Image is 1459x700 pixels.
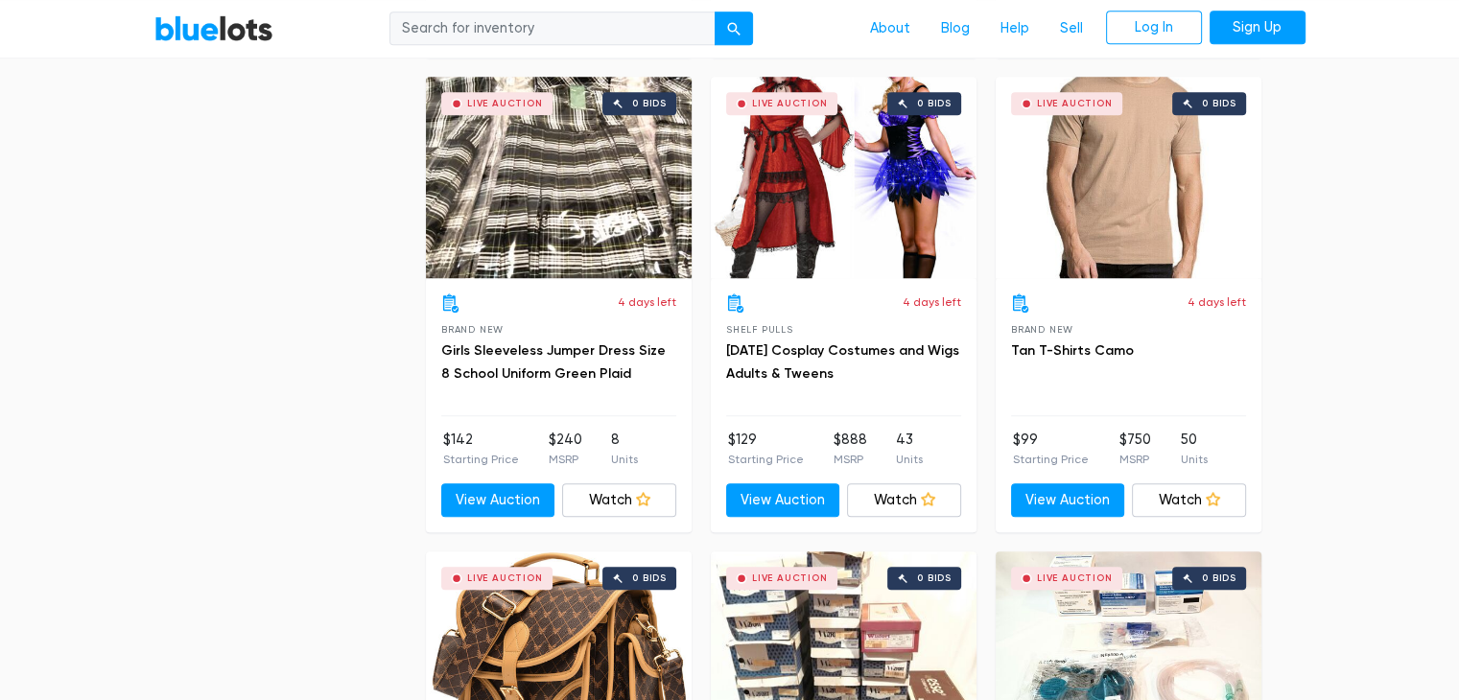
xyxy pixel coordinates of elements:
[896,451,923,468] p: Units
[996,77,1261,278] a: Live Auction 0 bids
[154,14,273,42] a: BlueLots
[1045,11,1098,47] a: Sell
[441,483,555,518] a: View Auction
[1118,451,1150,468] p: MSRP
[833,430,866,468] li: $888
[847,483,961,518] a: Watch
[1013,430,1089,468] li: $99
[726,342,959,382] a: [DATE] Cosplay Costumes and Wigs Adults & Tweens
[1037,573,1113,583] div: Live Auction
[985,11,1045,47] a: Help
[896,430,923,468] li: 43
[632,573,667,583] div: 0 bids
[855,11,926,47] a: About
[443,430,519,468] li: $142
[548,451,581,468] p: MSRP
[467,99,543,108] div: Live Auction
[728,430,804,468] li: $129
[752,99,828,108] div: Live Auction
[443,451,519,468] p: Starting Price
[1181,451,1208,468] p: Units
[441,342,666,382] a: Girls Sleeveless Jumper Dress Size 8 School Uniform Green Plaid
[1132,483,1246,518] a: Watch
[926,11,985,47] a: Blog
[1011,324,1073,335] span: Brand New
[389,12,716,46] input: Search for inventory
[1011,342,1134,359] a: Tan T-Shirts Camo
[611,451,638,468] p: Units
[632,99,667,108] div: 0 bids
[728,451,804,468] p: Starting Price
[1013,451,1089,468] p: Starting Price
[1210,11,1306,45] a: Sign Up
[917,573,952,583] div: 0 bids
[1011,483,1125,518] a: View Auction
[467,573,543,583] div: Live Auction
[711,77,977,278] a: Live Auction 0 bids
[726,483,840,518] a: View Auction
[1202,99,1236,108] div: 0 bids
[441,324,504,335] span: Brand New
[548,430,581,468] li: $240
[1106,11,1202,45] a: Log In
[1181,430,1208,468] li: 50
[1118,430,1150,468] li: $750
[1202,573,1236,583] div: 0 bids
[562,483,676,518] a: Watch
[611,430,638,468] li: 8
[833,451,866,468] p: MSRP
[1037,99,1113,108] div: Live Auction
[917,99,952,108] div: 0 bids
[618,293,676,311] p: 4 days left
[752,573,828,583] div: Live Auction
[903,293,961,311] p: 4 days left
[1188,293,1246,311] p: 4 days left
[426,77,692,278] a: Live Auction 0 bids
[726,324,793,335] span: Shelf Pulls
